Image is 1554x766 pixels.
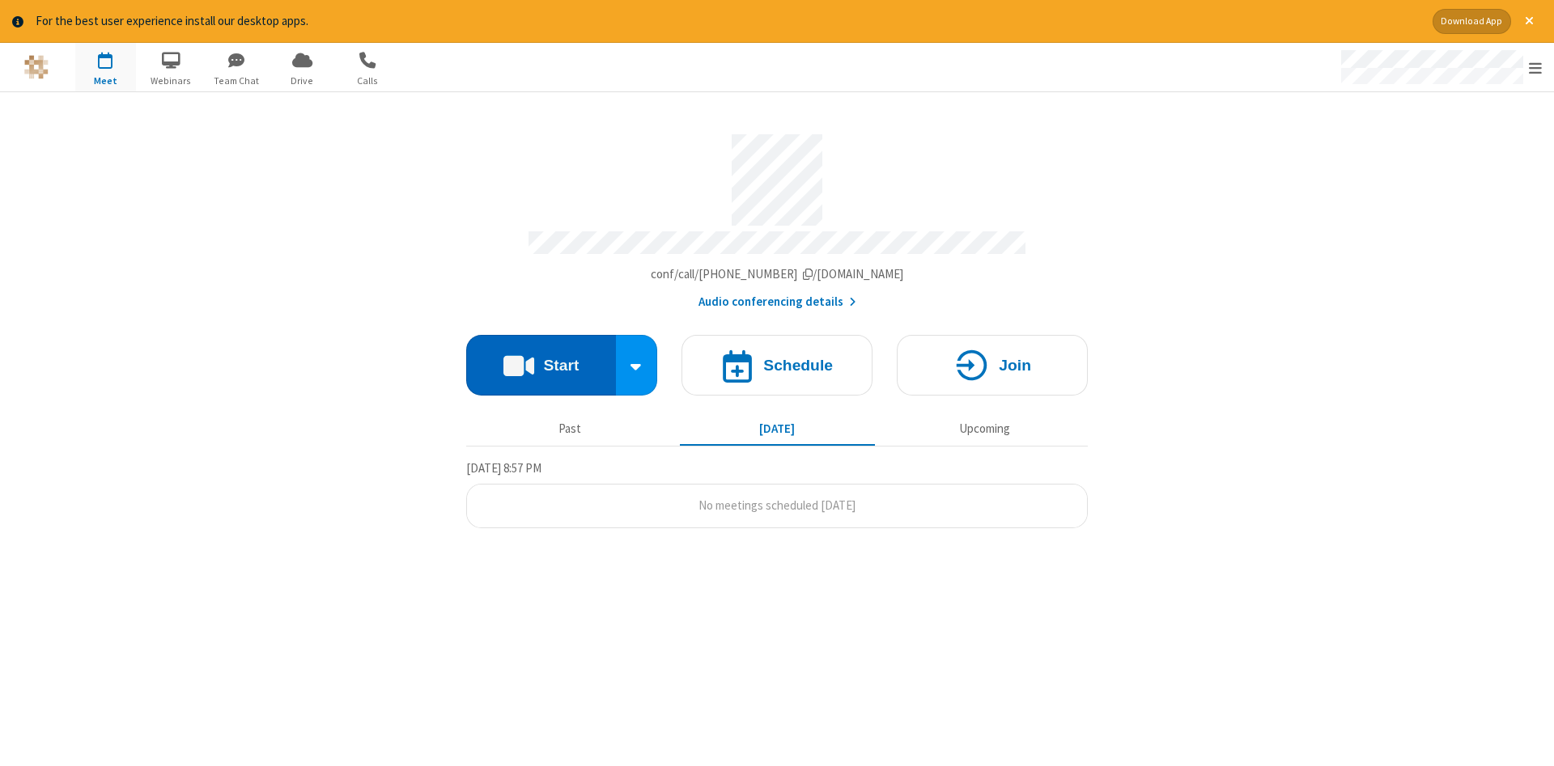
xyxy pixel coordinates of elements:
[24,55,49,79] img: QA Selenium DO NOT DELETE OR CHANGE
[680,414,875,445] button: [DATE]
[36,12,1420,31] div: For the best user experience install our desktop apps.
[1433,9,1511,34] button: Download App
[543,358,579,373] h4: Start
[466,460,541,476] span: [DATE] 8:57 PM
[466,335,616,396] button: Start
[466,122,1088,311] section: Account details
[1326,43,1554,91] div: Open menu
[999,358,1031,373] h4: Join
[473,414,668,445] button: Past
[616,335,658,396] div: Start conference options
[272,74,333,88] span: Drive
[698,293,856,311] button: Audio conferencing details
[338,74,398,88] span: Calls
[75,74,136,88] span: Meet
[6,43,66,91] button: Logo
[466,459,1088,528] section: Today's Meetings
[887,414,1082,445] button: Upcoming
[651,265,904,284] button: Copy my meeting room linkCopy my meeting room link
[206,74,267,88] span: Team Chat
[763,358,833,373] h4: Schedule
[698,497,856,513] span: No meetings scheduled [DATE]
[681,335,873,396] button: Schedule
[897,335,1088,396] button: Join
[651,266,904,281] span: Copy my meeting room link
[141,74,202,88] span: Webinars
[1517,9,1542,34] button: Close alert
